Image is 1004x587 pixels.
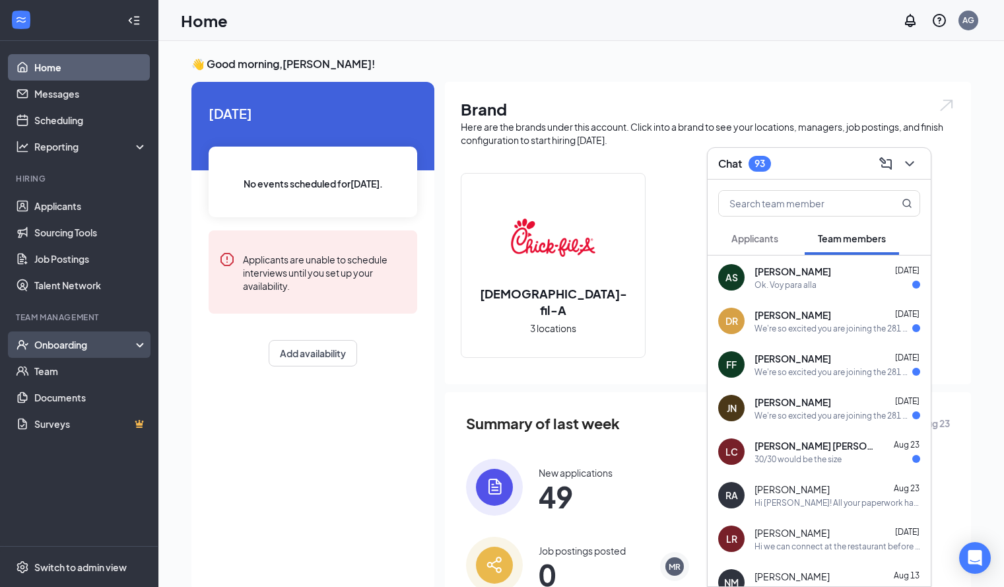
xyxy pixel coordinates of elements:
span: Summary of last week [466,412,620,435]
a: Messages [34,81,147,107]
div: 30/30 would be the size [754,454,842,465]
span: [DATE] [895,396,920,406]
svg: ComposeMessage [878,156,894,172]
span: Aug 23 [894,440,920,450]
div: Reporting [34,140,148,153]
div: JN [727,401,737,415]
button: ComposeMessage [875,153,896,174]
span: [DATE] [209,103,417,123]
div: Applicants are unable to schedule interviews until you set up your availability. [243,252,407,293]
span: [DATE] [895,353,920,363]
span: [DATE] [895,265,920,275]
div: FF [726,358,737,371]
a: Scheduling [34,107,147,133]
div: Switch to admin view [34,561,127,574]
a: Applicants [34,193,147,219]
div: 93 [754,158,765,169]
h1: Brand [461,98,955,120]
svg: MagnifyingGlass [902,198,912,209]
span: [DATE] [895,527,920,537]
svg: Error [219,252,235,267]
div: LC [725,445,738,458]
div: We're so excited you are joining the 281 & Trenton [DEMOGRAPHIC_DATA]-fil-Ateam ! Do you know any... [754,366,912,378]
a: Home [34,54,147,81]
a: Talent Network [34,272,147,298]
div: Hi we can connect at the restaurant before or after on of your shifts! [754,541,920,552]
div: Open Intercom Messenger [959,542,991,574]
span: Applicants [731,232,778,244]
span: [PERSON_NAME] [754,526,830,539]
div: Hiring [16,173,145,184]
a: Documents [34,384,147,411]
div: AG [962,15,974,26]
h2: [DEMOGRAPHIC_DATA]-fil-A [461,285,645,318]
a: Sourcing Tools [34,219,147,246]
svg: WorkstreamLogo [15,13,28,26]
span: No events scheduled for [DATE] . [244,176,383,191]
span: 49 [539,485,613,508]
a: Job Postings [34,246,147,272]
div: AS [725,271,738,284]
img: icon [466,459,523,516]
div: Here are the brands under this account. Click into a brand to see your locations, managers, job p... [461,120,955,147]
button: ChevronDown [899,153,920,174]
h1: Home [181,9,228,32]
a: SurveysCrown [34,411,147,437]
span: [PERSON_NAME] [754,352,831,365]
h3: Chat [718,156,742,171]
svg: Notifications [902,13,918,28]
span: Team members [818,232,886,244]
button: Add availability [269,340,357,366]
span: Aug 23 [894,483,920,493]
svg: ChevronDown [902,156,918,172]
a: Team [34,358,147,384]
div: New applications [539,466,613,479]
svg: Settings [16,561,29,574]
div: Job postings posted [539,544,626,557]
svg: Collapse [127,14,141,27]
span: [PERSON_NAME] [754,483,830,496]
div: We're so excited you are joining the 281 & Trenton [DEMOGRAPHIC_DATA]-fil-Ateam ! Do you know any... [754,323,912,334]
span: Aug 13 [894,570,920,580]
div: We're so excited you are joining the 281 & Trenton [DEMOGRAPHIC_DATA]-fil-Ateam ! Do you know any... [754,410,912,421]
div: LR [726,532,737,545]
div: Hi [PERSON_NAME]! All your paperwork has been completed and you are now in the system. Please get... [754,497,920,508]
span: [PERSON_NAME] [754,396,831,409]
svg: UserCheck [16,338,29,351]
img: open.6027fd2a22e1237b5b06.svg [938,98,955,113]
div: Onboarding [34,338,136,351]
input: Search team member [719,191,875,216]
div: MR [669,561,681,572]
span: [PERSON_NAME] [PERSON_NAME] [754,439,873,452]
svg: QuestionInfo [931,13,947,28]
svg: Analysis [16,140,29,153]
span: 3 locations [530,321,576,335]
div: RA [725,489,738,502]
div: DR [725,314,738,328]
img: Chick-fil-A [511,195,595,280]
span: [DATE] [895,309,920,319]
div: Ok. Voy para alla [754,279,817,291]
h3: 👋 Good morning, [PERSON_NAME] ! [191,57,971,71]
span: [PERSON_NAME] [754,265,831,278]
span: 0 [539,563,626,586]
div: Team Management [16,312,145,323]
span: [PERSON_NAME] [754,308,831,322]
span: [PERSON_NAME] [754,570,830,583]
